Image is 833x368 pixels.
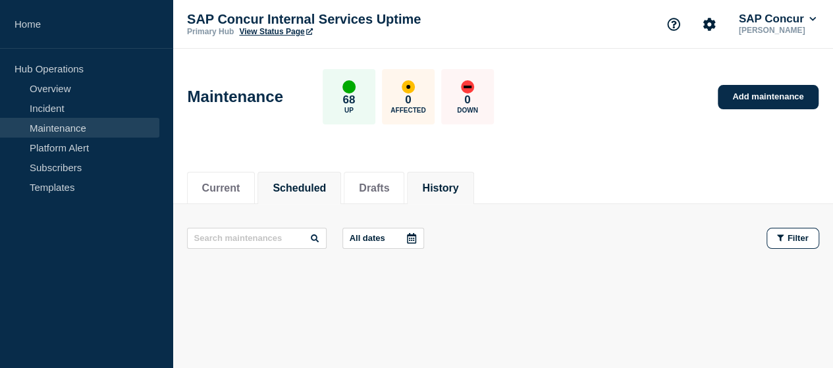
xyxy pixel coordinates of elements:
p: Affected [390,107,425,114]
button: Scheduled [273,182,326,194]
button: Drafts [359,182,389,194]
p: SAP Concur Internal Services Uptime [187,12,450,27]
button: Account settings [695,11,723,38]
span: Filter [788,233,809,243]
a: Add maintenance [718,85,818,109]
button: Current [202,182,240,194]
button: History [422,182,458,194]
p: Down [457,107,478,114]
p: 68 [342,93,355,107]
button: All dates [342,228,424,249]
p: [PERSON_NAME] [736,26,819,35]
p: Up [344,107,354,114]
a: View Status Page [239,27,312,36]
p: All dates [350,233,385,243]
div: up [342,80,356,93]
button: Support [660,11,687,38]
h1: Maintenance [188,88,283,106]
button: Filter [766,228,819,249]
input: Search maintenances [187,228,327,249]
div: down [461,80,474,93]
p: 0 [464,93,470,107]
p: Primary Hub [187,27,234,36]
button: SAP Concur [736,13,819,26]
div: affected [402,80,415,93]
p: 0 [405,93,411,107]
